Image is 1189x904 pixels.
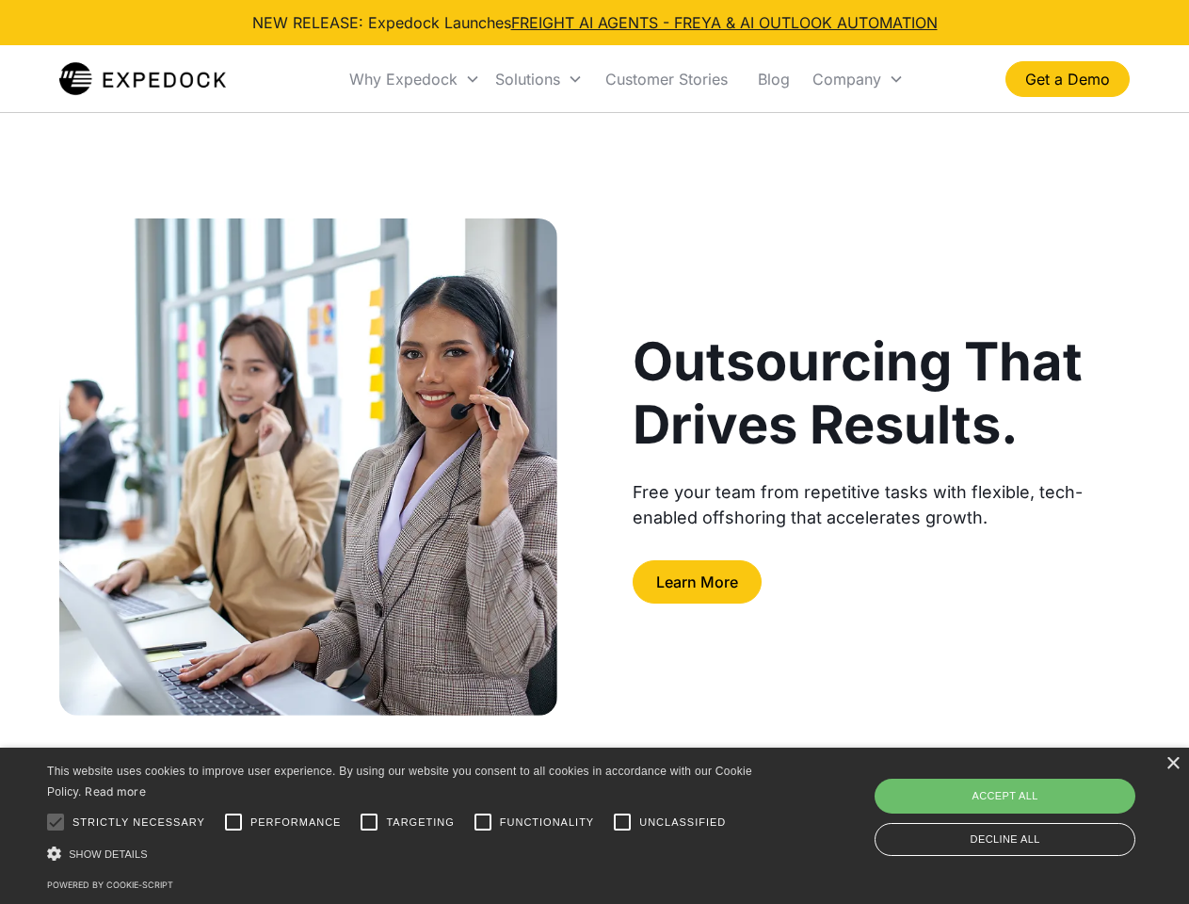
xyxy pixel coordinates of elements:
[1005,61,1130,97] a: Get a Demo
[59,218,556,716] img: two formal woman with headset
[386,815,454,831] span: Targeting
[47,765,752,799] span: This website uses cookies to improve user experience. By using our website you consent to all coo...
[59,60,226,98] a: home
[495,70,560,89] div: Solutions
[805,47,911,111] div: Company
[633,560,762,604] a: Learn More
[85,784,146,799] a: Read more
[342,47,488,111] div: Why Expedock
[349,70,458,89] div: Why Expedock
[252,11,938,34] div: NEW RELEASE: Expedock Launches
[72,815,205,831] span: Strictly necessary
[743,47,805,111] a: Blog
[47,880,173,890] a: Powered by cookie-script
[590,47,743,111] a: Customer Stories
[488,47,590,111] div: Solutions
[250,815,342,831] span: Performance
[69,848,148,860] span: Show details
[500,815,594,831] span: Functionality
[633,331,1130,457] h1: Outsourcing That Drives Results.
[47,844,759,864] div: Show details
[59,60,226,98] img: Expedock Logo
[633,479,1130,530] div: Free your team from repetitive tasks with flexible, tech-enabled offshoring that accelerates growth.
[876,701,1189,904] iframe: Chat Widget
[639,815,726,831] span: Unclassified
[812,70,881,89] div: Company
[511,13,938,32] a: FREIGHT AI AGENTS - FREYA & AI OUTLOOK AUTOMATION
